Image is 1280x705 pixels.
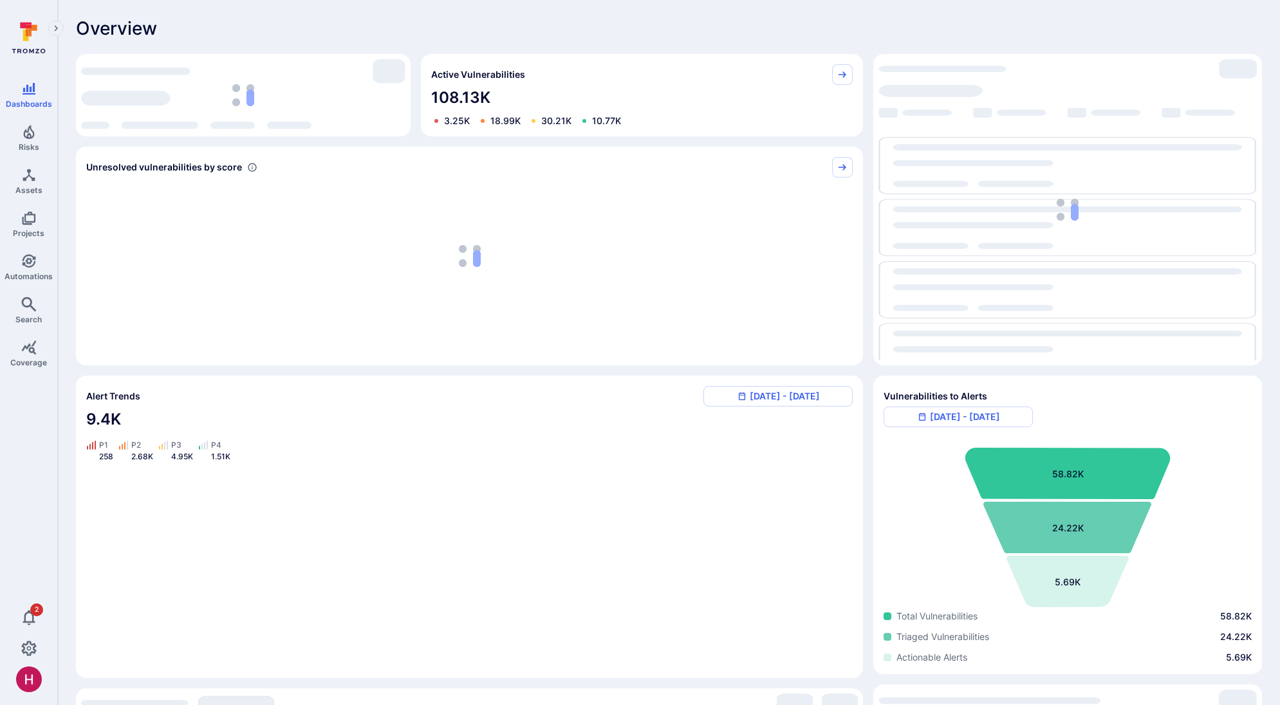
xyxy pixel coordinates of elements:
[30,603,43,616] span: 2
[896,610,978,623] div: Total Vulnerabilities
[703,386,853,407] button: [DATE] - [DATE]
[431,85,853,111] h2: 108.13K
[211,440,230,450] div: P4
[884,390,987,403] span: Vulnerabilities to Alerts
[1052,467,1084,481] div: 58.82K
[86,161,242,174] span: Unresolved vulnerabilities by score
[6,99,52,109] span: Dashboards
[232,84,254,106] img: Loading...
[171,440,193,450] div: P3
[1220,630,1252,643] span: 24.22K
[421,54,864,136] div: Active vulnerabilities
[48,21,64,36] button: Expand navigation menu
[884,407,1033,427] button: [DATE] - [DATE]
[878,59,1257,360] div: loading spinner
[86,390,140,403] span: Alert Trends
[16,666,42,692] img: ACg8ocKzQzwPSwOZT_k9C736TfcBpCStqIZdMR9gXOhJgTaH9y_tsw=s96-c
[131,440,153,450] div: P2
[873,376,1262,674] div: Vulnerabilities to alerts
[76,18,157,39] span: Overview
[1055,575,1081,589] div: 5.69K
[86,407,853,432] h2: 9.4K
[99,440,113,450] div: P1
[896,651,967,664] div: Actionable Alerts
[13,228,44,238] span: Projects
[1226,651,1252,664] span: 5.69K
[76,54,411,136] div: Active alerts
[1052,521,1084,535] div: 24.22K
[16,666,42,692] div: Harshil Parikh
[19,142,39,152] span: Risks
[99,452,113,462] div: 258
[15,185,42,195] span: Assets
[431,68,525,81] span: Active Vulnerabilities
[51,23,60,34] i: Expand navigation menu
[81,59,405,131] div: loading spinner
[15,315,42,324] span: Search
[211,452,230,462] div: 1.51K
[247,161,257,174] div: Number of vulnerabilities in status ‘Open’ ‘Triaged’ and ‘In process’ grouped by score
[76,147,863,365] div: Unresolved vulnerabilities by score
[131,452,153,462] div: 2.68K
[171,452,193,462] div: 4.95K
[873,54,1262,365] div: Alerts for review
[5,271,53,281] span: Automations
[444,116,470,126] div: 3.25K
[541,116,571,126] div: 30.21K
[896,630,989,643] div: Triaged Vulnerabilities
[490,116,521,126] div: 18.99K
[592,116,621,126] div: 10.77K
[10,358,47,367] span: Coverage
[76,376,863,678] div: Alert trends
[1057,199,1079,221] img: Loading...
[1220,610,1252,623] span: 58.82K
